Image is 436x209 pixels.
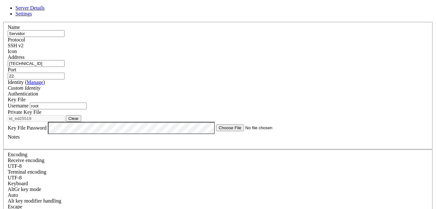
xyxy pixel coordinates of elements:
[8,198,61,204] label: Controls how the Alt key is handled. Escape: Send an ESC prefix. 8-Bit: Add 128 to the typed char...
[8,163,22,169] span: UTF-8
[8,85,428,91] div: Custom Identity
[15,5,45,11] a: Server Details
[8,175,428,181] div: UTF-8
[8,54,24,60] label: Address
[8,49,17,54] label: Icon
[8,103,29,108] label: Username
[8,169,46,175] label: The default terminal encoding. ISO-2022 enables character map translations (like graphics maps). ...
[27,79,43,85] a: Manage
[8,134,20,140] label: Notes
[8,192,428,198] div: Auto
[8,67,16,72] label: Port
[8,73,65,79] input: Port Number
[8,186,41,192] label: Set the expected encoding for data received from the host. If the encodings do not match, visual ...
[66,115,81,122] button: Clear
[25,79,45,85] span: ( )
[8,181,28,186] label: Keyboard
[8,163,428,169] div: UTF-8
[8,60,65,67] input: Host Name or IP
[30,103,87,109] input: Login Username
[8,43,428,49] div: SSH v2
[8,125,47,130] label: Key File Password
[8,109,41,115] label: Private Key File
[8,97,428,103] div: Key File
[8,91,38,96] label: Authentication
[15,11,32,16] a: Settings
[8,79,45,85] label: Identity
[8,37,25,42] label: Protocol
[8,158,44,163] label: Set the expected encoding for data received from the host. If the encodings do not match, visual ...
[8,192,18,198] span: Auto
[8,43,23,48] span: SSH v2
[8,175,22,180] span: UTF-8
[8,97,26,102] span: Key File
[8,152,27,157] label: Encoding
[8,24,20,30] label: Name
[8,30,65,37] input: Server Name
[8,85,40,91] i: Custom Identity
